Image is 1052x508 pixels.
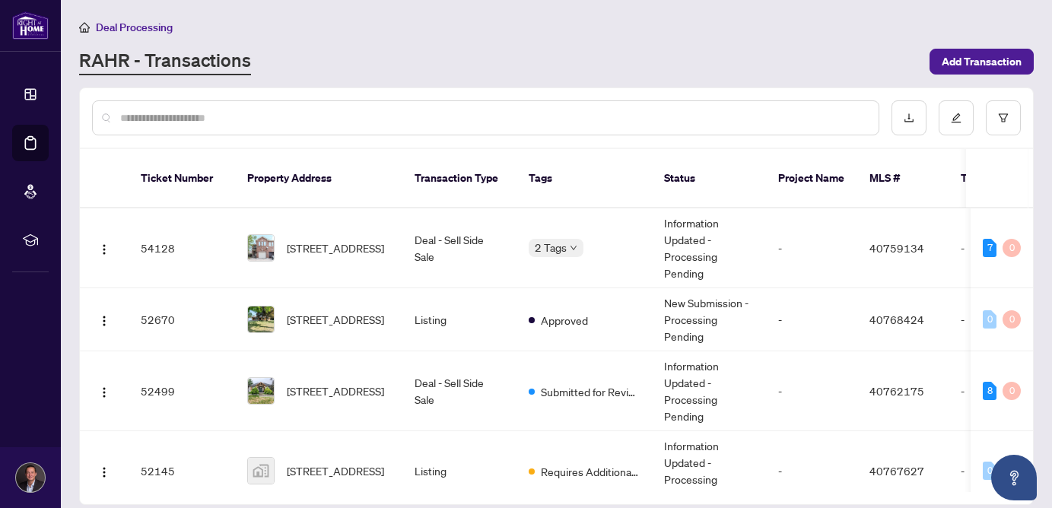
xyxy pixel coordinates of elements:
[92,307,116,332] button: Logo
[248,235,274,261] img: thumbnail-img
[652,351,766,431] td: Information Updated - Processing Pending
[129,288,235,351] td: 52670
[991,455,1037,500] button: Open asap
[891,100,926,135] button: download
[129,149,235,208] th: Ticket Number
[516,149,652,208] th: Tags
[998,113,1009,123] span: filter
[1003,310,1021,329] div: 0
[98,466,110,478] img: Logo
[287,240,384,256] span: [STREET_ADDRESS]
[939,100,974,135] button: edit
[869,464,924,478] span: 40767627
[535,239,567,256] span: 2 Tags
[652,149,766,208] th: Status
[766,288,857,351] td: -
[287,462,384,479] span: [STREET_ADDRESS]
[92,459,116,483] button: Logo
[766,149,857,208] th: Project Name
[402,288,516,351] td: Listing
[12,11,49,40] img: logo
[869,313,924,326] span: 40768424
[541,383,640,400] span: Submitted for Review
[983,382,996,400] div: 8
[98,315,110,327] img: Logo
[129,208,235,288] td: 54128
[79,22,90,33] span: home
[857,149,949,208] th: MLS #
[570,244,577,252] span: down
[652,288,766,351] td: New Submission - Processing Pending
[1003,239,1021,257] div: 0
[98,386,110,398] img: Logo
[79,48,251,75] a: RAHR - Transactions
[930,49,1034,75] button: Add Transaction
[98,243,110,256] img: Logo
[129,351,235,431] td: 52499
[235,149,402,208] th: Property Address
[248,458,274,484] img: thumbnail-img
[248,378,274,404] img: thumbnail-img
[16,463,45,492] img: Profile Icon
[541,463,640,480] span: Requires Additional Docs
[287,311,384,328] span: [STREET_ADDRESS]
[1003,382,1021,400] div: 0
[92,236,116,260] button: Logo
[983,310,996,329] div: 0
[766,351,857,431] td: -
[541,312,588,329] span: Approved
[869,241,924,255] span: 40759134
[402,149,516,208] th: Transaction Type
[92,379,116,403] button: Logo
[287,383,384,399] span: [STREET_ADDRESS]
[248,306,274,332] img: thumbnail-img
[402,351,516,431] td: Deal - Sell Side Sale
[766,208,857,288] td: -
[96,21,173,34] span: Deal Processing
[983,239,996,257] div: 7
[652,208,766,288] td: Information Updated - Processing Pending
[904,113,914,123] span: download
[951,113,961,123] span: edit
[402,208,516,288] td: Deal - Sell Side Sale
[942,49,1022,74] span: Add Transaction
[869,384,924,398] span: 40762175
[986,100,1021,135] button: filter
[983,462,996,480] div: 0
